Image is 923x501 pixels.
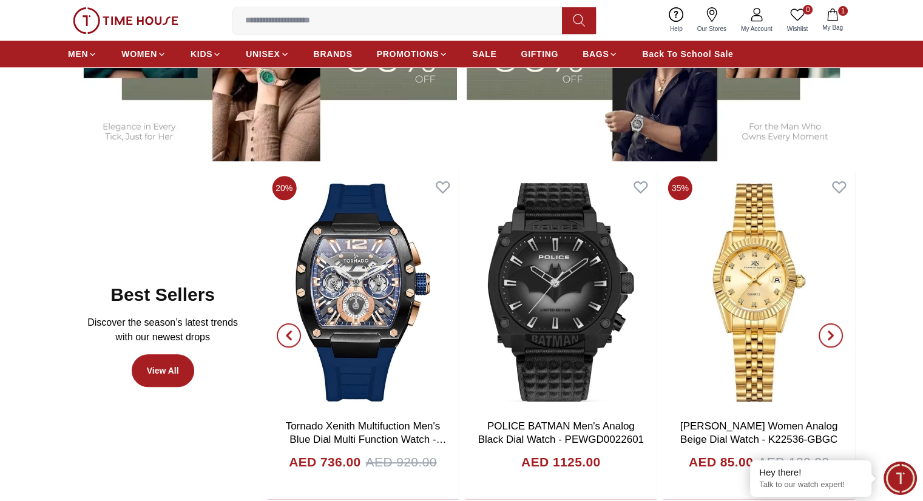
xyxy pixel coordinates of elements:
[73,7,178,34] img: ...
[838,6,848,16] span: 1
[289,452,360,472] h4: AED 736.00
[314,43,353,65] a: BRANDS
[692,24,731,33] span: Our Stores
[665,24,688,33] span: Help
[780,5,815,36] a: 0Wishlist
[680,420,838,445] a: [PERSON_NAME] Women Analog Beige Dial Watch - K22536-GBGC
[583,43,618,65] a: BAGS
[246,48,280,60] span: UNISEX
[365,452,436,472] span: AED 920.00
[803,5,813,15] span: 0
[642,48,733,60] span: Back To School Sale
[689,452,753,472] h4: AED 85.00
[817,23,848,32] span: My Bag
[472,48,496,60] span: SALE
[246,43,289,65] a: UNISEX
[267,171,458,414] img: Tornado Xenith Multifuction Men's Blue Dial Multi Function Watch - T23105-BSNNK
[521,48,558,60] span: GIFTING
[663,5,690,36] a: Help
[759,480,862,490] p: Talk to our watch expert!
[782,24,813,33] span: Wishlist
[759,466,862,479] div: Hey there!
[377,43,448,65] a: PROMOTIONS
[121,48,157,60] span: WOMEN
[191,43,221,65] a: KIDS
[68,43,97,65] a: MEN
[286,420,447,459] a: Tornado Xenith Multifuction Men's Blue Dial Multi Function Watch - T23105-BSNNK
[478,420,644,445] a: POLICE BATMAN Men's Analog Black Dial Watch - PEWGD0022601
[121,43,166,65] a: WOMEN
[132,354,194,387] a: View All
[642,43,733,65] a: Back To School Sale
[68,48,88,60] span: MEN
[758,452,829,472] span: AED 130.00
[314,48,353,60] span: BRANDS
[583,48,609,60] span: BAGS
[78,315,248,345] p: Discover the season’s latest trends with our newest drops
[191,48,212,60] span: KIDS
[815,6,850,35] button: 1My Bag
[465,171,657,414] img: POLICE BATMAN Men's Analog Black Dial Watch - PEWGD0022601
[736,24,777,33] span: My Account
[521,43,558,65] a: GIFTING
[884,462,917,495] div: Chat Widget
[521,452,600,472] h4: AED 1125.00
[472,43,496,65] a: SALE
[668,176,692,200] span: 35%
[663,171,854,414] img: Kenneth Scott Women Analog Beige Dial Watch - K22536-GBGC
[377,48,439,60] span: PROMOTIONS
[690,5,734,36] a: Our Stores
[110,284,215,306] h2: Best Sellers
